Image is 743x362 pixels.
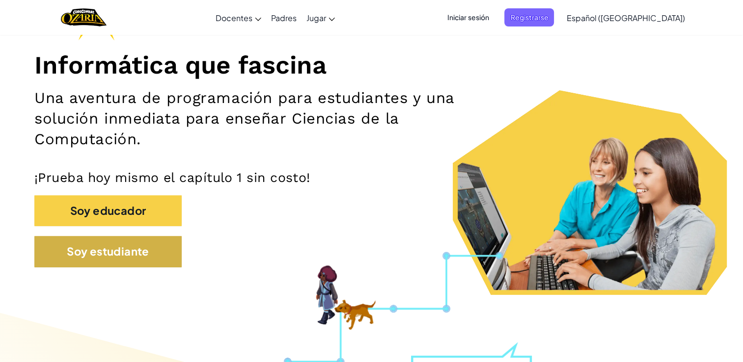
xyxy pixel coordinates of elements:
[566,13,685,23] span: Español ([GEOGRAPHIC_DATA])
[302,4,340,31] a: Jugar
[441,8,495,26] button: Iniciar sesión
[211,4,266,31] a: Docentes
[34,195,182,226] button: Soy educador
[504,8,554,26] button: Registrarse
[34,169,709,185] p: ¡Prueba hoy mismo el capítulo 1 sin costo!
[34,50,709,80] h1: Informática que fascina
[61,7,107,27] img: Home
[306,13,326,23] span: Jugar
[34,236,182,267] button: Soy estudiante
[61,7,107,27] a: Ozaria by CodeCombat logo
[561,4,689,31] a: Español ([GEOGRAPHIC_DATA])
[216,13,252,23] span: Docentes
[266,4,302,31] a: Padres
[34,88,486,150] h2: Una aventura de programación para estudiantes y una solución inmediata para enseñar Ciencias de l...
